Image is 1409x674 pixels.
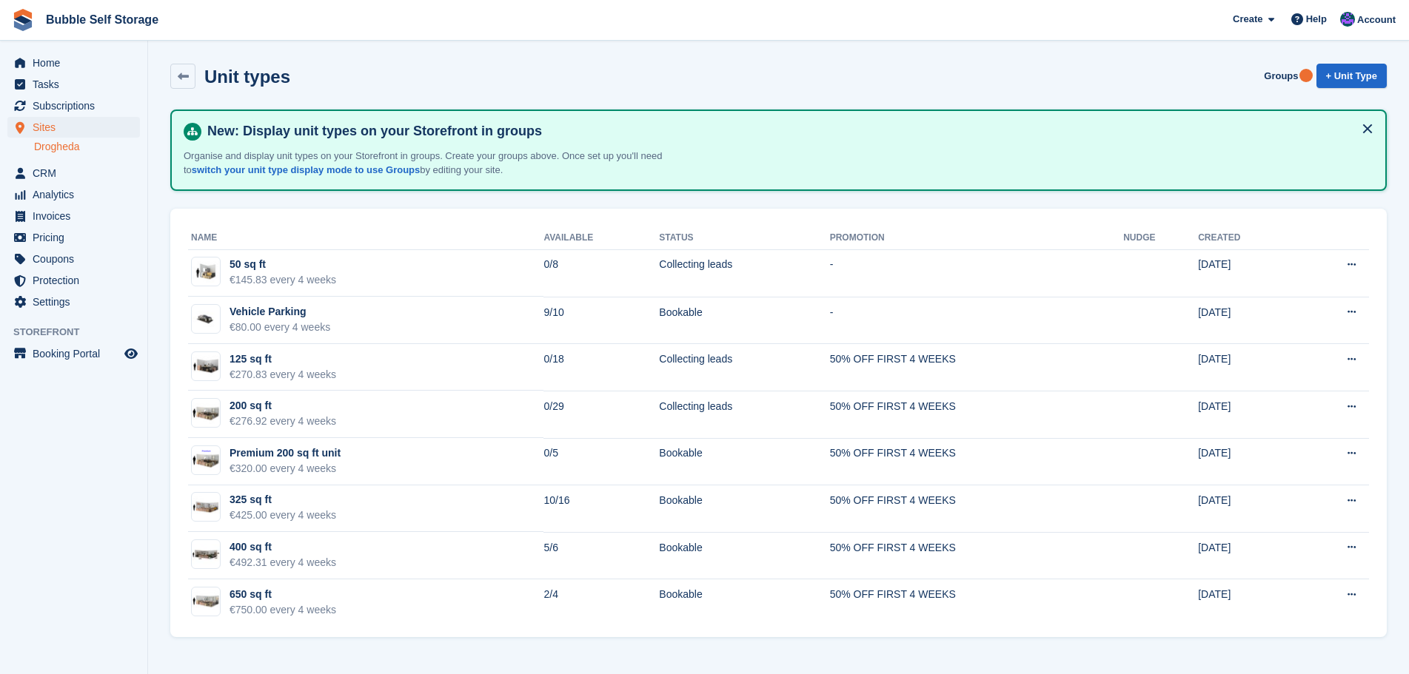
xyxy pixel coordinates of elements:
th: Name [188,226,543,250]
th: Status [659,226,829,250]
span: Tasks [33,74,121,95]
td: Collecting leads [659,391,829,438]
td: 0/5 [543,438,659,485]
div: €750.00 every 4 weeks [230,602,336,618]
td: Bookable [659,532,829,579]
td: [DATE] [1198,344,1296,391]
a: menu [7,249,140,269]
div: €320.00 every 4 weeks [230,461,341,476]
td: [DATE] [1198,438,1296,485]
img: Premium%20(3).png [192,449,220,471]
img: 200-sqft-unit%20(4).jpg [192,402,220,424]
span: Subscriptions [33,95,121,116]
th: Created [1198,226,1296,250]
span: Coupons [33,249,121,269]
p: Organise and display unit types on your Storefront in groups. Create your groups above. Once set ... [184,149,702,178]
img: 50-sqft-unit%20(9).jpg [192,261,220,283]
a: menu [7,343,140,364]
td: 50% OFF FIRST 4 WEEKS [830,485,1123,533]
span: Create [1233,12,1262,27]
td: Bookable [659,297,829,344]
img: 1000-sqft-unit.jpg [192,590,220,612]
a: menu [7,206,140,226]
a: menu [7,95,140,116]
a: + Unit Type [1316,64,1387,88]
td: - [830,249,1123,297]
a: Drogheda [34,140,140,154]
td: 50% OFF FIRST 4 WEEKS [830,532,1123,579]
td: [DATE] [1198,391,1296,438]
a: menu [7,163,140,183]
th: Promotion [830,226,1123,250]
h2: Unit types [204,67,290,87]
img: 125-sqft-unit%20(6).jpg [192,355,220,377]
a: menu [7,184,140,205]
div: €492.31 every 4 weeks [230,555,336,570]
div: 400 sq ft [230,539,336,555]
div: €80.00 every 4 weeks [230,320,330,335]
td: [DATE] [1198,485,1296,533]
span: Account [1357,13,1396,27]
div: 325 sq ft [230,492,336,508]
img: stora-icon-8386f47178a22dfd0bd8f6a31ec36ba5ce8667c1dd55bd0f319d3a0aa187defe.svg [12,9,34,31]
td: [DATE] [1198,532,1296,579]
a: menu [7,117,140,138]
a: Bubble Self Storage [40,7,164,32]
a: menu [7,53,140,73]
img: 300-sqft-unit%20(1).jpg [192,496,220,518]
a: menu [7,270,140,291]
td: 0/8 [543,249,659,297]
span: Invoices [33,206,121,226]
td: Bookable [659,485,829,533]
span: Protection [33,270,121,291]
td: 2/4 [543,579,659,626]
div: €276.92 every 4 weeks [230,414,336,429]
img: 400-sqft-unit%20(1).jpg [192,544,220,565]
td: 10/16 [543,485,659,533]
span: Help [1306,12,1327,27]
th: Available [543,226,659,250]
td: 0/29 [543,391,659,438]
a: Groups [1258,64,1304,88]
div: 125 sq ft [230,351,336,367]
a: menu [7,74,140,95]
td: Collecting leads [659,344,829,391]
span: CRM [33,163,121,183]
div: Premium 200 sq ft unit [230,445,341,461]
img: Stuart Jackson [1340,12,1355,27]
td: Collecting leads [659,249,829,297]
td: [DATE] [1198,297,1296,344]
td: 0/18 [543,344,659,391]
td: 50% OFF FIRST 4 WEEKS [830,391,1123,438]
span: Settings [33,291,121,312]
div: €425.00 every 4 weeks [230,508,336,523]
td: 50% OFF FIRST 4 WEEKS [830,579,1123,626]
a: menu [7,227,140,248]
div: €145.83 every 4 weeks [230,272,336,288]
h4: New: Display unit types on your Storefront in groups [201,123,1373,140]
td: 5/6 [543,532,659,579]
td: [DATE] [1198,249,1296,297]
span: Sites [33,117,121,138]
div: Vehicle Parking [230,304,330,320]
td: 9/10 [543,297,659,344]
div: Tooltip anchor [1299,69,1313,82]
a: menu [7,291,140,312]
div: 200 sq ft [230,398,336,414]
td: [DATE] [1198,579,1296,626]
span: Home [33,53,121,73]
th: Nudge [1123,226,1198,250]
td: - [830,297,1123,344]
td: Bookable [659,579,829,626]
span: Pricing [33,227,121,248]
div: 650 sq ft [230,587,336,602]
a: Preview store [122,345,140,363]
td: 50% OFF FIRST 4 WEEKS [830,344,1123,391]
td: Bookable [659,438,829,485]
span: Storefront [13,325,147,340]
img: 1%20Car%20Lot%20-%20Without%20dimensions%20(2).jpg [192,311,220,327]
div: €270.83 every 4 weeks [230,367,336,383]
a: switch your unit type display mode to use Groups [192,164,420,175]
td: 50% OFF FIRST 4 WEEKS [830,438,1123,485]
span: Analytics [33,184,121,205]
